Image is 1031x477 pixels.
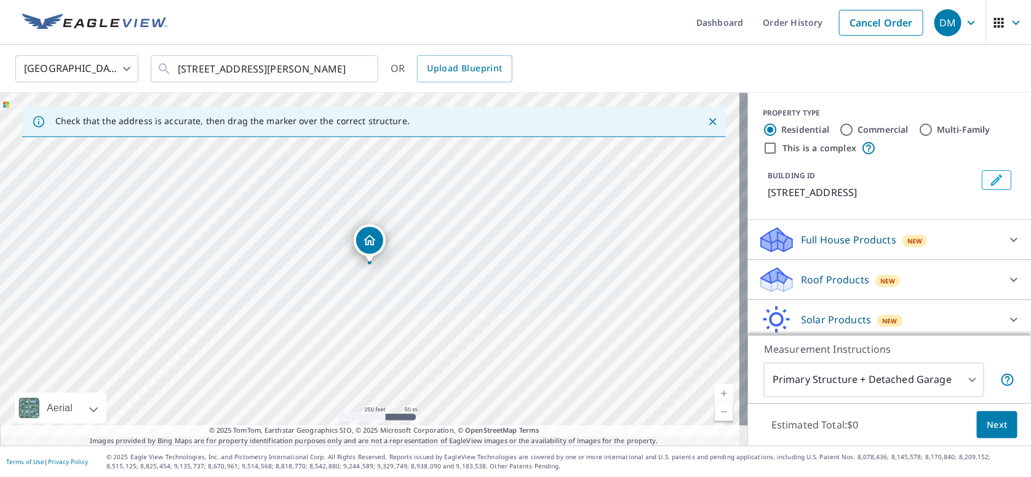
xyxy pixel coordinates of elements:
p: Roof Products [801,272,869,287]
button: Close [705,114,721,130]
div: Aerial [43,393,76,424]
button: Next [977,411,1017,439]
a: Current Level 17, Zoom Out [715,403,733,421]
img: EV Logo [22,14,167,32]
a: Privacy Policy [48,457,88,466]
p: Solar Products [801,312,871,327]
p: [STREET_ADDRESS] [768,185,977,200]
div: PROPERTY TYPE [763,108,1016,119]
label: Commercial [858,124,909,136]
label: Multi-Family [937,124,990,136]
span: New [907,236,923,246]
div: DM [934,9,961,36]
span: New [882,316,898,326]
div: Aerial [15,393,106,424]
label: Residential [781,124,829,136]
span: Next [987,417,1008,433]
a: OpenStreetMap [465,425,517,435]
a: Terms of Use [6,457,44,466]
div: Full House ProductsNew [758,225,1021,254]
button: Edit building 1 [982,170,1011,190]
p: Check that the address is accurate, then drag the marker over the correct structure. [55,116,410,127]
span: New [880,276,896,286]
a: Terms [519,425,539,435]
div: [GEOGRAPHIC_DATA] [15,52,138,86]
div: Roof ProductsNew [758,265,1021,294]
a: Upload Blueprint [417,55,512,82]
input: Search by address or latitude-longitude [178,52,353,86]
p: Full House Products [801,232,896,247]
span: Upload Blueprint [427,61,502,76]
p: Estimated Total: $0 [762,411,869,438]
span: © 2025 TomTom, Earthstar Geographics SIO, © 2025 Microsoft Corporation, © [209,425,539,436]
label: This is a complex [782,142,856,154]
div: Primary Structure + Detached Garage [764,363,984,397]
a: Cancel Order [839,10,923,36]
p: | [6,458,88,465]
a: Current Level 17, Zoom In [715,384,733,403]
p: BUILDING ID [768,170,815,181]
span: Your report will include the primary structure and a detached garage if one exists. [1000,373,1015,387]
div: OR [391,55,512,82]
p: © 2025 Eagle View Technologies, Inc. and Pictometry International Corp. All Rights Reserved. Repo... [106,452,1025,471]
div: Dropped pin, building 1, Residential property, 3513 Masthead Dr Denton, TX 76210 [354,224,386,262]
div: Solar ProductsNew [758,305,1021,334]
p: Measurement Instructions [764,342,1015,357]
